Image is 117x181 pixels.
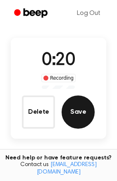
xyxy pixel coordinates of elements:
div: Recording [41,74,76,82]
a: Beep [8,5,55,22]
span: Contact us [5,161,112,176]
button: Delete Audio Record [22,95,55,129]
a: Log Out [69,3,109,23]
button: Save Audio Record [62,95,95,129]
a: [EMAIL_ADDRESS][DOMAIN_NAME] [37,162,97,175]
span: 0:20 [42,52,75,69]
